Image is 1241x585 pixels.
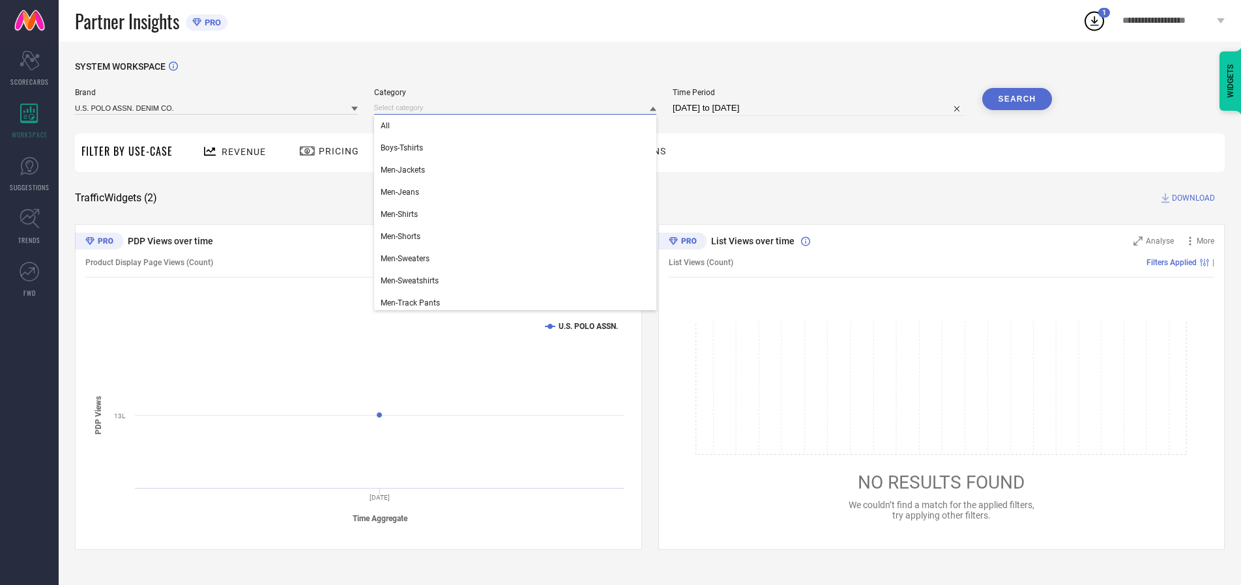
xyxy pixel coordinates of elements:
span: DOWNLOAD [1172,192,1215,205]
div: Men-Jeans [374,181,657,203]
span: TRENDS [18,235,40,245]
div: Men-Sweaters [374,248,657,270]
div: Men-Jackets [374,159,657,181]
span: Filter By Use-Case [81,143,173,159]
span: Men-Track Pants [381,298,440,307]
span: Men-Jeans [381,188,419,197]
span: List Views (Count) [669,258,733,267]
div: Men-Shorts [374,225,657,248]
span: Men-Sweaters [381,254,430,263]
span: Time Period [673,88,966,97]
svg: Zoom [1133,236,1143,246]
span: PRO [201,18,221,27]
div: Men-Sweatshirts [374,270,657,292]
span: SYSTEM WORKSPACE [75,61,166,72]
span: 1 [1102,8,1106,17]
span: Boys-Tshirts [381,143,423,152]
span: List Views over time [711,236,795,246]
span: WORKSPACE [12,130,48,139]
span: More [1197,236,1214,246]
div: Premium [75,233,123,252]
span: Category [374,88,657,97]
span: Filters Applied [1146,258,1197,267]
button: Search [982,88,1053,110]
input: Select time period [673,100,966,116]
span: Partner Insights [75,8,179,35]
span: NO RESULTS FOUND [858,472,1025,493]
span: Men-Shirts [381,210,418,219]
span: SCORECARDS [10,77,49,87]
tspan: Time Aggregate [353,514,408,523]
span: Traffic Widgets ( 2 ) [75,192,157,205]
span: | [1212,258,1214,267]
span: FWD [23,288,36,298]
span: Product Display Page Views (Count) [85,258,213,267]
span: Men-Jackets [381,165,425,175]
div: Men-Shirts [374,203,657,225]
span: PDP Views over time [128,236,213,246]
div: Men-Track Pants [374,292,657,314]
input: Select category [374,101,657,115]
span: Brand [75,88,358,97]
span: Men-Sweatshirts [381,276,439,285]
span: All [381,121,390,130]
text: U.S. POLO ASSN. [559,322,618,331]
tspan: PDP Views [94,395,103,434]
div: Boys-Tshirts [374,137,657,159]
text: [DATE] [370,494,390,501]
div: Premium [658,233,707,252]
span: Pricing [319,146,359,156]
text: 13L [114,412,126,420]
span: Revenue [222,147,266,157]
div: Open download list [1083,9,1106,33]
span: Men-Shorts [381,232,420,241]
div: All [374,115,657,137]
span: SUGGESTIONS [10,182,50,192]
span: We couldn’t find a match for the applied filters, try applying other filters. [849,500,1034,521]
span: Analyse [1146,236,1174,246]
